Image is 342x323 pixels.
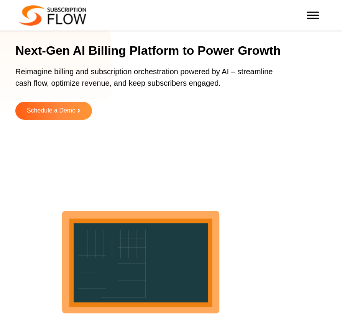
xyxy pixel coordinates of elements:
a: Schedule a Demo [15,102,92,120]
span: Schedule a Demo [27,108,76,114]
img: Subscriptionflow [19,5,86,26]
h1: Next-Gen AI Billing Platform to Power Growth [15,43,317,58]
button: Toggle Menu [307,11,319,19]
p: Reimagine billing and subscription orchestration powered by AI – streamline cash flow, optimize r... [15,66,276,96]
